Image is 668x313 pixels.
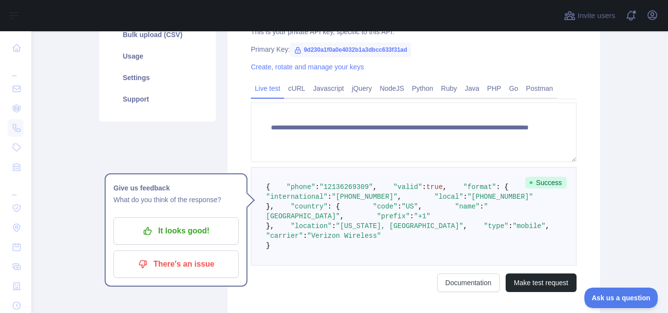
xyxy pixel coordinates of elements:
div: This is your private API key, specific to this API. [251,27,577,37]
span: "local" [434,193,463,201]
span: : { [328,203,340,210]
span: } [266,242,270,250]
span: "country" [290,203,328,210]
span: "format" [463,183,496,191]
span: : [410,212,414,220]
span: : [463,193,467,201]
button: Invite users [562,8,617,23]
span: : [315,183,319,191]
div: ... [8,178,23,197]
span: , [418,203,422,210]
span: "phone" [287,183,315,191]
span: , [373,183,377,191]
span: : [303,232,307,240]
a: Create, rotate and manage your keys [251,63,364,71]
a: jQuery [348,81,376,96]
span: "type" [484,222,508,230]
span: , [463,222,467,230]
div: Primary Key: [251,44,577,54]
p: There's an issue [121,256,231,272]
span: Success [525,177,567,188]
span: "12136269309" [319,183,373,191]
span: "code" [373,203,397,210]
a: Live test [251,81,284,96]
span: "[US_STATE], [GEOGRAPHIC_DATA]" [336,222,463,230]
span: , [545,222,549,230]
span: "[PHONE_NUMBER]" [468,193,533,201]
span: , [340,212,344,220]
span: , [443,183,446,191]
a: Usage [111,45,204,67]
a: Postman [522,81,557,96]
a: cURL [284,81,309,96]
a: Ruby [437,81,461,96]
a: PHP [483,81,505,96]
span: "international" [266,193,328,201]
p: It looks good! [121,223,231,239]
button: It looks good! [113,217,239,245]
a: Settings [111,67,204,88]
span: "location" [290,222,332,230]
span: "+1" [414,212,430,220]
a: NodeJS [376,81,408,96]
span: : [398,203,401,210]
span: true [426,183,443,191]
span: : [328,193,332,201]
span: : [332,222,335,230]
span: { [266,183,270,191]
span: Invite users [578,10,615,21]
span: "valid" [393,183,422,191]
a: Go [505,81,522,96]
a: Javascript [309,81,348,96]
button: There's an issue [113,250,239,278]
span: 9d230a1f0a0e4032b1a3dbcc633f31ad [290,42,411,57]
span: : [509,222,512,230]
span: }, [266,203,274,210]
button: Make test request [506,273,577,292]
iframe: Toggle Customer Support [584,288,658,308]
span: : { [496,183,509,191]
span: , [398,193,401,201]
span: "prefix" [377,212,410,220]
a: Support [111,88,204,110]
p: What do you think of the response? [113,194,239,206]
span: "US" [401,203,418,210]
span: "mobile" [512,222,545,230]
h1: Give us feedback [113,182,239,194]
span: "[PHONE_NUMBER]" [332,193,397,201]
span: : [480,203,484,210]
span: "Verizon Wireless" [307,232,381,240]
span: }, [266,222,274,230]
span: "name" [455,203,480,210]
a: Python [408,81,437,96]
a: Documentation [437,273,500,292]
div: ... [8,59,23,78]
span: : [422,183,426,191]
a: Java [461,81,484,96]
a: Bulk upload (CSV) [111,24,204,45]
span: "carrier" [266,232,303,240]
